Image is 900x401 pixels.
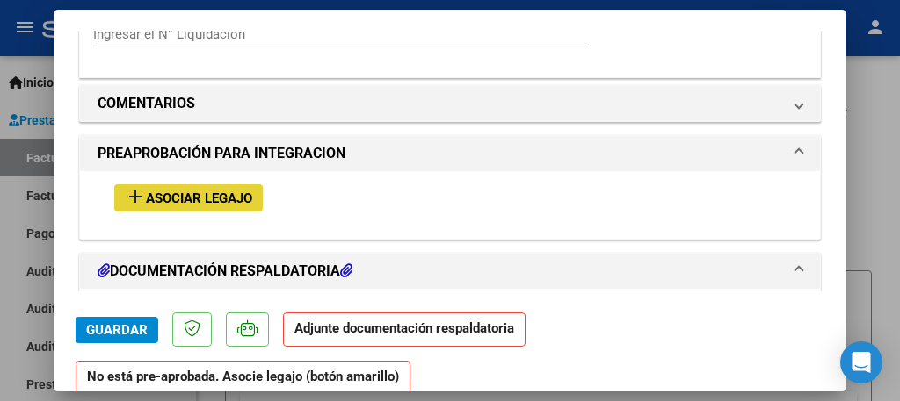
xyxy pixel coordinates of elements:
mat-icon: add [125,186,146,207]
mat-expansion-panel-header: DOCUMENTACIÓN RESPALDATORIA [80,254,820,289]
button: Guardar [76,317,158,343]
button: Asociar Legajo [114,184,263,211]
mat-expansion-panel-header: PREAPROBACIÓN PARA INTEGRACION [80,136,820,171]
h1: COMENTARIOS [98,93,195,114]
span: Guardar [86,322,148,338]
div: PREAPROBACIÓN PARA INTEGRACION [80,171,820,239]
strong: Adjunte documentación respaldatoria [294,320,514,336]
span: Asociar Legajo [146,190,252,206]
mat-expansion-panel-header: COMENTARIOS [80,86,820,121]
h1: PREAPROBACIÓN PARA INTEGRACION [98,143,345,164]
div: Open Intercom Messenger [840,341,882,383]
h1: DOCUMENTACIÓN RESPALDATORIA [98,261,352,282]
strong: No está pre-aprobada. Asocie legajo (botón amarillo) [76,361,410,395]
